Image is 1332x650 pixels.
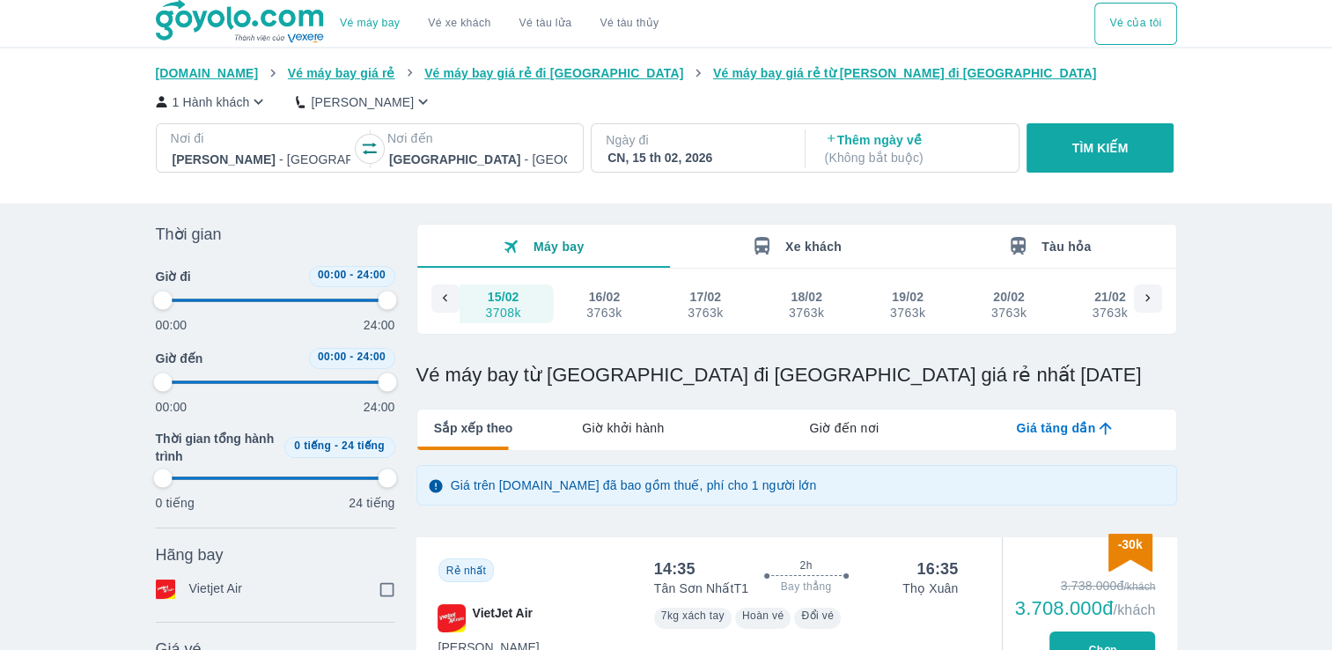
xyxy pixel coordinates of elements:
div: 18/02 [791,288,822,306]
span: Vé máy bay giá rẻ từ [PERSON_NAME] đi [GEOGRAPHIC_DATA] [713,66,1097,80]
p: 00:00 [156,316,188,334]
span: Thời gian [156,224,222,245]
span: -30k [1117,537,1142,551]
span: 7kg xách tay [661,609,725,622]
span: Máy bay [534,240,585,254]
div: 16:35 [916,558,958,580]
span: Hoàn vé [742,609,784,622]
p: TÌM KIẾM [1072,139,1129,157]
p: Tân Sơn Nhất T1 [654,580,748,597]
div: 3763k [1093,306,1128,320]
span: 24 tiếng [342,439,385,452]
span: Vé máy bay giá rẻ [288,66,395,80]
span: Vé máy bay giá rẻ đi [GEOGRAPHIC_DATA] [424,66,683,80]
div: 3763k [789,306,824,320]
span: Tàu hỏa [1041,240,1092,254]
a: Vé tàu lửa [505,3,586,45]
h1: Vé máy bay từ [GEOGRAPHIC_DATA] đi [GEOGRAPHIC_DATA] giá rẻ nhất [DATE] [416,363,1177,388]
p: Ngày đi [606,131,787,149]
div: 3.738.000đ [1015,577,1156,595]
p: 00:00 [156,398,188,416]
span: Xe khách [785,240,842,254]
div: 21/02 [1094,288,1126,306]
img: VJ [438,604,466,632]
p: Nơi đến [387,129,569,147]
button: [PERSON_NAME] [296,92,432,111]
span: 2h [799,558,812,572]
div: 17/02 [690,288,722,306]
div: 3763k [688,306,723,320]
span: Hãng bay [156,544,224,565]
p: Vietjet Air [189,580,243,599]
p: ( Không bắt buộc ) [825,149,1003,166]
div: choose transportation mode [1094,3,1176,45]
p: Giá trên [DOMAIN_NAME] đã bao gồm thuế, phí cho 1 người lớn [451,476,817,494]
span: [DOMAIN_NAME] [156,66,259,80]
div: 3763k [890,306,925,320]
span: /khách [1113,602,1155,617]
p: Thêm ngày về [825,131,1003,166]
span: Thời gian tổng hành trình [156,430,277,465]
a: Vé máy bay [340,17,400,30]
a: Vé xe khách [428,17,490,30]
p: Nơi đi [171,129,352,147]
div: CN, 15 th 02, 2026 [607,149,785,166]
button: Vé tàu thủy [585,3,673,45]
div: 3.708.000đ [1015,598,1156,619]
span: Giờ đi [156,268,191,285]
span: Sắp xếp theo [434,419,513,437]
div: 15/02 [488,288,519,306]
p: 24:00 [364,316,395,334]
div: 3763k [586,306,622,320]
div: choose transportation mode [326,3,673,45]
p: 0 tiếng [156,494,195,512]
p: 1 Hành khách [173,93,250,111]
p: Thọ Xuân [902,580,958,597]
span: Giờ đến [156,350,203,367]
div: lab API tabs example [512,410,1175,447]
div: 16/02 [589,288,621,306]
button: Vé của tôi [1094,3,1176,45]
span: 24:00 [357,351,386,363]
p: 24:00 [364,398,395,416]
div: 14:35 [654,558,695,580]
div: 3763k [991,306,1027,320]
span: 24:00 [357,269,386,281]
span: - [350,269,353,281]
div: 3708k [485,306,520,320]
span: 0 tiếng [294,439,331,452]
button: TÌM KIẾM [1027,123,1174,173]
img: discount [1108,534,1152,572]
span: - [350,351,353,363]
p: [PERSON_NAME] [311,93,414,111]
span: - [335,439,338,452]
nav: breadcrumb [156,64,1177,82]
div: 20/02 [993,288,1025,306]
span: Giờ đến nơi [809,419,879,437]
span: Giá tăng dần [1016,419,1095,437]
div: 19/02 [892,288,924,306]
span: Giờ khởi hành [582,419,664,437]
span: Rẻ nhất [446,565,486,577]
button: 1 Hành khách [156,92,269,111]
span: VietJet Air [473,604,533,632]
span: 00:00 [318,351,347,363]
span: 00:00 [318,269,347,281]
p: 24 tiếng [349,494,394,512]
span: Đổi vé [801,609,834,622]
